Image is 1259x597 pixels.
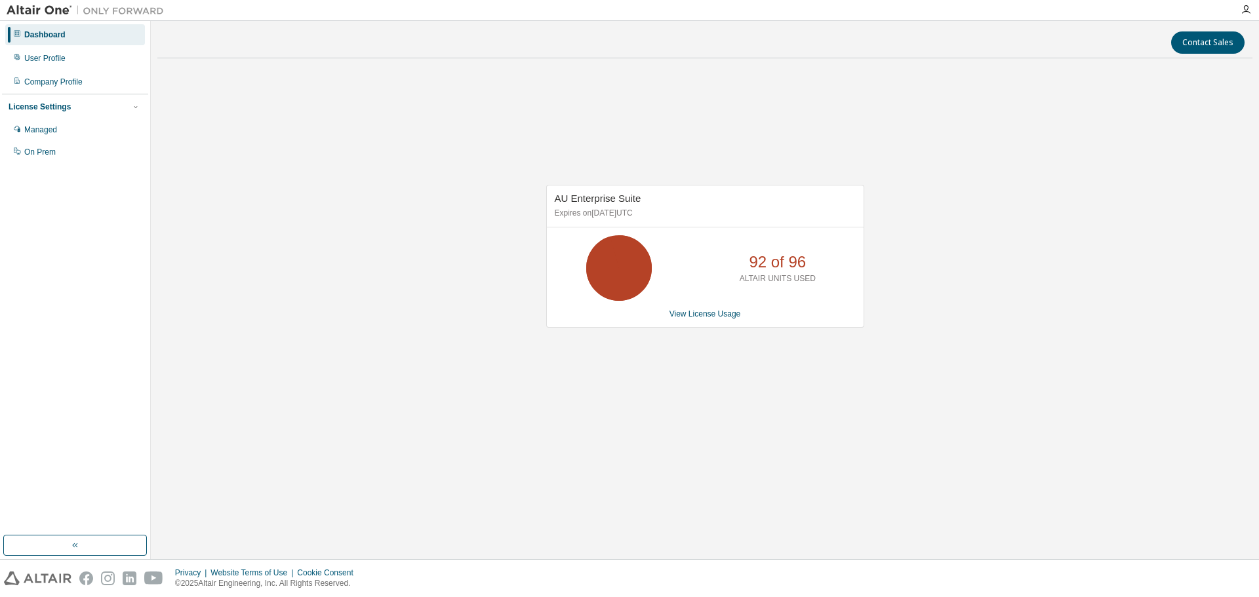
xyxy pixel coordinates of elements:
img: Altair One [7,4,170,17]
img: linkedin.svg [123,571,136,585]
p: Expires on [DATE] UTC [555,208,852,219]
img: facebook.svg [79,571,93,585]
span: AU Enterprise Suite [555,193,641,204]
div: Website Terms of Use [210,568,297,578]
div: Cookie Consent [297,568,361,578]
button: Contact Sales [1171,31,1245,54]
img: altair_logo.svg [4,571,71,585]
div: Privacy [175,568,210,578]
div: User Profile [24,53,66,64]
p: ALTAIR UNITS USED [740,273,816,284]
a: View License Usage [669,309,741,318]
img: instagram.svg [101,571,115,585]
p: 92 of 96 [749,251,806,273]
div: On Prem [24,147,56,157]
img: youtube.svg [144,571,163,585]
p: © 2025 Altair Engineering, Inc. All Rights Reserved. [175,578,361,589]
div: License Settings [9,102,71,112]
div: Company Profile [24,77,83,87]
div: Managed [24,125,57,135]
div: Dashboard [24,29,66,40]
